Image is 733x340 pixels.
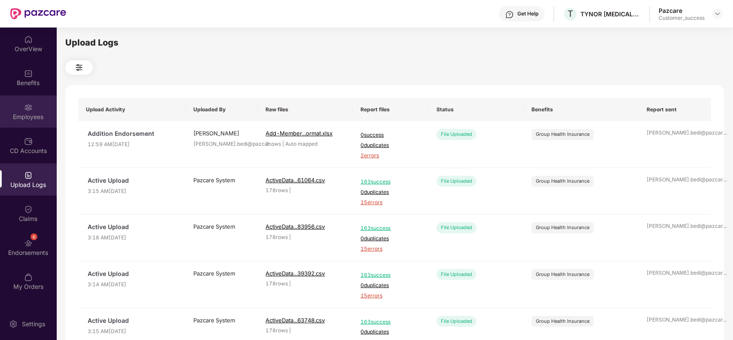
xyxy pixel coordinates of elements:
[360,292,421,300] span: 15 errors
[536,131,589,138] div: Group Health Insurance
[266,141,281,147] span: 2 rows
[568,9,573,19] span: T
[517,10,538,17] div: Get Help
[289,327,291,334] span: |
[360,235,421,243] span: 0 duplicates
[723,270,727,276] span: ...
[360,318,421,326] span: 163 success
[723,223,727,229] span: ...
[88,129,178,138] span: Addition Endorsement
[360,245,421,253] span: 15 errors
[10,8,66,19] img: New Pazcare Logo
[24,103,33,112] img: svg+xml;base64,PHN2ZyBpZD0iRW1wbG95ZWVzIiB4bWxucz0iaHR0cDovL3d3dy53My5vcmcvMjAwMC9zdmciIHdpZHRoPS...
[360,141,421,150] span: 0 duplicates
[723,316,727,323] span: ...
[88,222,178,232] span: Active Upload
[360,282,421,290] span: 0 duplicates
[24,137,33,146] img: svg+xml;base64,PHN2ZyBpZD0iQ0RfQWNjb3VudHMiIGRhdGEtbmFtZT0iQ0QgQWNjb3VudHMiIHhtbG5zPSJodHRwOi8vd3...
[266,270,325,277] span: ActiveData...39392.csv
[266,317,325,324] span: ActiveData...63748.csv
[524,98,639,121] th: Benefits
[88,328,178,336] span: 3:15 AM[DATE]
[24,35,33,44] img: svg+xml;base64,PHN2ZyBpZD0iSG9tZSIgeG1sbnM9Imh0dHA6Ly93d3cudzMub3JnLzIwMDAvc3ZnIiB3aWR0aD0iMjAiIG...
[88,176,178,185] span: Active Upload
[88,141,178,149] span: 12:59 AM[DATE]
[65,36,724,49] div: Upload Logs
[360,188,421,196] span: 0 duplicates
[24,205,33,214] img: svg+xml;base64,PHN2ZyBpZD0iQ2xhaW0iIHhtbG5zPSJodHRwOi8vd3d3LnczLm9yZy8yMDAwL3N2ZyIgd2lkdGg9IjIwIi...
[429,98,524,121] th: Status
[88,269,178,279] span: Active Upload
[437,129,476,140] div: File Uploaded
[193,140,250,148] div: [PERSON_NAME].bedi@pazcar
[266,130,333,137] span: Add-Member...ormat.xlsx
[659,15,705,21] div: Customer_success
[647,269,703,277] div: [PERSON_NAME].bedi@pazcar
[88,281,178,289] span: 3:14 AM[DATE]
[193,316,250,325] div: Pazcare System
[353,98,429,121] th: Report files
[19,320,48,328] div: Settings
[714,10,721,17] img: svg+xml;base64,PHN2ZyBpZD0iRHJvcGRvd24tMzJ4MzIiIHhtbG5zPSJodHRwOi8vd3d3LnczLm9yZy8yMDAwL3N2ZyIgd2...
[289,187,291,193] span: |
[360,271,421,279] span: 163 success
[266,280,288,287] span: 178 rows
[360,199,421,207] span: 15 errors
[659,6,705,15] div: Pazcare
[24,69,33,78] img: svg+xml;base64,PHN2ZyBpZD0iQmVuZWZpdHMiIHhtbG5zPSJodHRwOi8vd3d3LnczLm9yZy8yMDAwL3N2ZyIgd2lkdGg9Ij...
[88,187,178,196] span: 3:15 AM[DATE]
[193,269,250,278] div: Pazcare System
[266,223,325,230] span: ActiveData...83956.csv
[360,224,421,233] span: 163 success
[9,320,18,328] img: svg+xml;base64,PHN2ZyBpZD0iU2V0dGluZy0yMHgyMCIgeG1sbnM9Imh0dHA6Ly93d3cudzMub3JnLzIwMDAvc3ZnIiB3aW...
[647,316,703,324] div: [PERSON_NAME].bedi@pazcar
[258,98,353,121] th: Raw files
[193,129,250,138] div: [PERSON_NAME]
[289,234,291,240] span: |
[639,98,711,121] th: Report sent
[186,98,258,121] th: Uploaded By
[647,222,703,230] div: [PERSON_NAME].bedi@pazcar
[24,239,33,248] img: svg+xml;base64,PHN2ZyBpZD0iRW5kb3JzZW1lbnRzIiB4bWxucz0iaHR0cDovL3d3dy53My5vcmcvMjAwMC9zdmciIHdpZH...
[193,222,250,231] div: Pazcare System
[24,273,33,282] img: svg+xml;base64,PHN2ZyBpZD0iTXlfT3JkZXJzIiBkYXRhLW5hbWU9Ik15IE9yZGVycyIgeG1sbnM9Imh0dHA6Ly93d3cudz...
[74,62,84,73] img: svg+xml;base64,PHN2ZyB4bWxucz0iaHR0cDovL3d3dy53My5vcmcvMjAwMC9zdmciIHdpZHRoPSIyNCIgaGVpZ2h0PSIyNC...
[78,98,186,121] th: Upload Activity
[647,176,703,184] div: [PERSON_NAME].bedi@pazcar
[505,10,514,19] img: svg+xml;base64,PHN2ZyBpZD0iSGVscC0zMngzMiIgeG1sbnM9Imh0dHA6Ly93d3cudzMub3JnLzIwMDAvc3ZnIiB3aWR0aD...
[360,328,421,336] span: 0 duplicates
[723,176,727,183] span: ...
[647,129,703,137] div: [PERSON_NAME].bedi@pazcar
[88,316,178,325] span: Active Upload
[31,233,37,240] div: 6
[360,178,421,186] span: 163 success
[24,171,33,180] img: svg+xml;base64,PHN2ZyBpZD0iVXBsb2FkX0xvZ3MiIGRhdGEtbmFtZT0iVXBsb2FkIExvZ3MiIHhtbG5zPSJodHRwOi8vd3...
[536,318,589,325] div: Group Health Insurance
[266,187,288,193] span: 178 rows
[266,177,325,184] span: ActiveData...61064.csv
[580,10,641,18] div: TYNOR [MEDICAL_DATA] PVT LTD (Family [MEDICAL_DATA]))
[437,316,476,327] div: File Uploaded
[360,152,421,160] span: 2 errors
[536,224,589,231] div: Group Health Insurance
[282,141,284,147] span: |
[723,129,727,136] span: ...
[88,234,178,242] span: 3:18 AM[DATE]
[536,178,589,185] div: Group Health Insurance
[285,141,318,147] span: Auto mapped
[193,176,250,184] div: Pazcare System
[266,327,288,334] span: 178 rows
[437,176,476,187] div: File Uploaded
[360,131,421,139] span: 0 success
[289,280,291,287] span: |
[266,234,288,240] span: 178 rows
[437,269,476,280] div: File Uploaded
[437,222,476,233] div: File Uploaded
[536,271,589,278] div: Group Health Insurance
